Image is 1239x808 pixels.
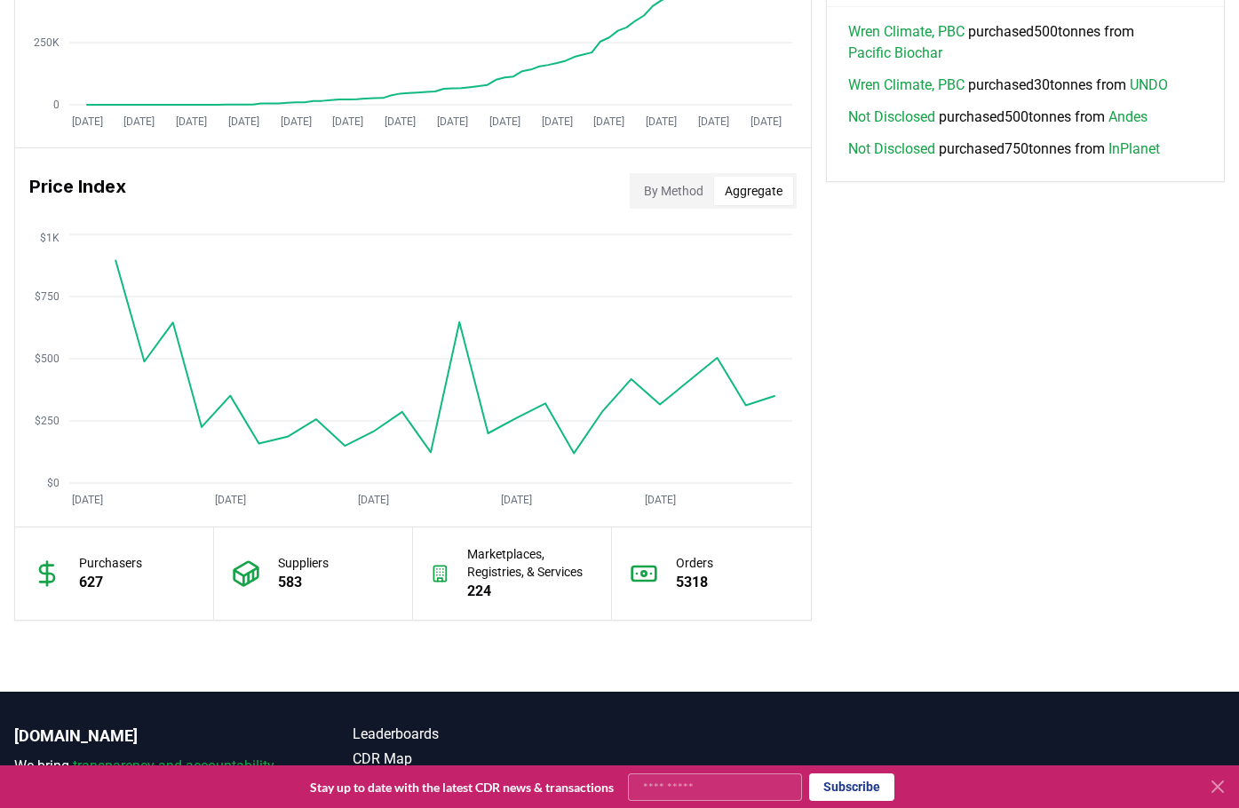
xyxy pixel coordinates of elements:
[47,477,60,489] tspan: $0
[228,115,259,128] tspan: [DATE]
[29,173,126,209] h3: Price Index
[278,554,329,572] p: Suppliers
[714,177,793,205] button: Aggregate
[848,139,935,160] a: Not Disclosed
[123,115,155,128] tspan: [DATE]
[353,724,620,745] a: Leaderboards
[73,757,274,774] span: transparency and accountability
[848,139,1160,160] span: purchased 750 tonnes from
[467,545,593,581] p: Marketplaces, Registries, & Services
[848,21,1203,64] span: purchased 500 tonnes from
[385,115,416,128] tspan: [DATE]
[751,115,782,128] tspan: [DATE]
[1130,75,1168,96] a: UNDO
[848,43,942,64] a: Pacific Biochar
[645,494,676,506] tspan: [DATE]
[542,115,573,128] tspan: [DATE]
[467,581,593,602] p: 224
[35,415,60,427] tspan: $250
[79,554,142,572] p: Purchasers
[79,572,142,593] p: 627
[489,115,520,128] tspan: [DATE]
[281,115,312,128] tspan: [DATE]
[676,572,713,593] p: 5318
[848,75,965,96] a: Wren Climate, PBC
[14,756,282,798] p: We bring to the durable carbon removal market
[40,232,60,244] tspan: $1K
[1108,107,1148,128] a: Andes
[278,572,329,593] p: 583
[633,177,714,205] button: By Method
[848,75,1168,96] span: purchased 30 tonnes from
[848,107,935,128] a: Not Disclosed
[1108,139,1160,160] a: InPlanet
[35,353,60,365] tspan: $500
[176,115,207,128] tspan: [DATE]
[14,724,282,749] p: [DOMAIN_NAME]
[332,115,363,128] tspan: [DATE]
[34,36,60,49] tspan: 250K
[848,107,1148,128] span: purchased 500 tonnes from
[35,290,60,303] tspan: $750
[53,99,60,111] tspan: 0
[72,115,103,128] tspan: [DATE]
[358,494,389,506] tspan: [DATE]
[676,554,713,572] p: Orders
[501,494,532,506] tspan: [DATE]
[353,749,620,770] a: CDR Map
[593,115,624,128] tspan: [DATE]
[437,115,468,128] tspan: [DATE]
[848,21,965,43] a: Wren Climate, PBC
[698,115,729,128] tspan: [DATE]
[215,494,246,506] tspan: [DATE]
[72,494,103,506] tspan: [DATE]
[646,115,677,128] tspan: [DATE]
